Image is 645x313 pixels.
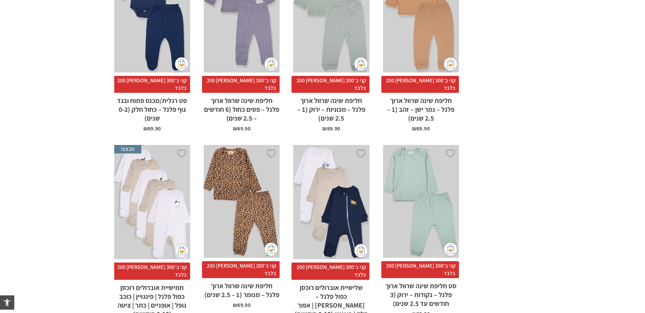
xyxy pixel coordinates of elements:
[233,125,250,132] bdi: 89.90
[293,93,369,123] h2: חליפת שינה שרוול ארוך פלנל – מכוניות – ירוק (1 – 2.5 שנים)
[204,93,280,123] h2: חליפת שינה שרוול ארוך פלנל – פסים כחול (6 חודשים – 2.5 שנים)
[444,243,457,256] img: cat-mini-atc.png
[202,261,280,278] span: קני ב־300 [PERSON_NAME] 200 בלבד
[114,93,190,123] h2: סט רגלית/מכנס פתוח ובגד גוף פלנל – כחול חלק (0-2 שנים)
[381,261,459,278] span: קני ב־300 [PERSON_NAME] 200 בלבד
[354,57,368,71] img: cat-mini-atc.png
[444,57,457,71] img: cat-mini-atc.png
[291,76,369,93] span: קני ב־300 [PERSON_NAME] 200 בלבד
[175,244,188,257] img: cat-mini-atc.png
[175,57,188,71] img: cat-mini-atc.png
[291,263,369,280] span: קני ב־300 [PERSON_NAME] 200 בלבד
[354,244,368,257] img: cat-mini-atc.png
[412,125,417,132] span: ₪
[383,93,459,123] h2: חליפת שינה שרוול ארוך פלנל – נמר ישן – זהב (1 – 2.5 שנים)
[143,125,148,132] span: ₪
[381,76,459,93] span: קני ב־300 [PERSON_NAME] 200 בלבד
[322,125,327,132] span: ₪
[114,145,141,153] span: מבצע!
[233,125,237,132] span: ₪
[264,243,278,256] img: cat-mini-atc.png
[113,263,190,280] span: קני ב־300 [PERSON_NAME] 200 בלבד
[113,76,190,93] span: קני ב־300 [PERSON_NAME] 200 בלבד
[204,145,280,308] a: חליפת שינה שרוול ארוך פלנל - מנומר (1 - 2.5 שנים) קני ב־300 [PERSON_NAME] 200 בלבדחליפת שינה שרוו...
[233,301,250,309] bdi: 89.90
[322,125,340,132] bdi: 89.90
[233,301,237,309] span: ₪
[202,76,280,93] span: קני ב־300 [PERSON_NAME] 200 בלבד
[383,278,459,308] h2: סט חליפת שינה שרוול ארוך פלנל – נקודות – ירוק (3 חודשים עד 2.5 שנים)
[204,278,280,299] h2: חליפת שינה שרוול ארוך פלנל – מנומר (1 – 2.5 שנים)
[264,57,278,71] img: cat-mini-atc.png
[143,125,161,132] bdi: 89.90
[412,125,430,132] bdi: 89.90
